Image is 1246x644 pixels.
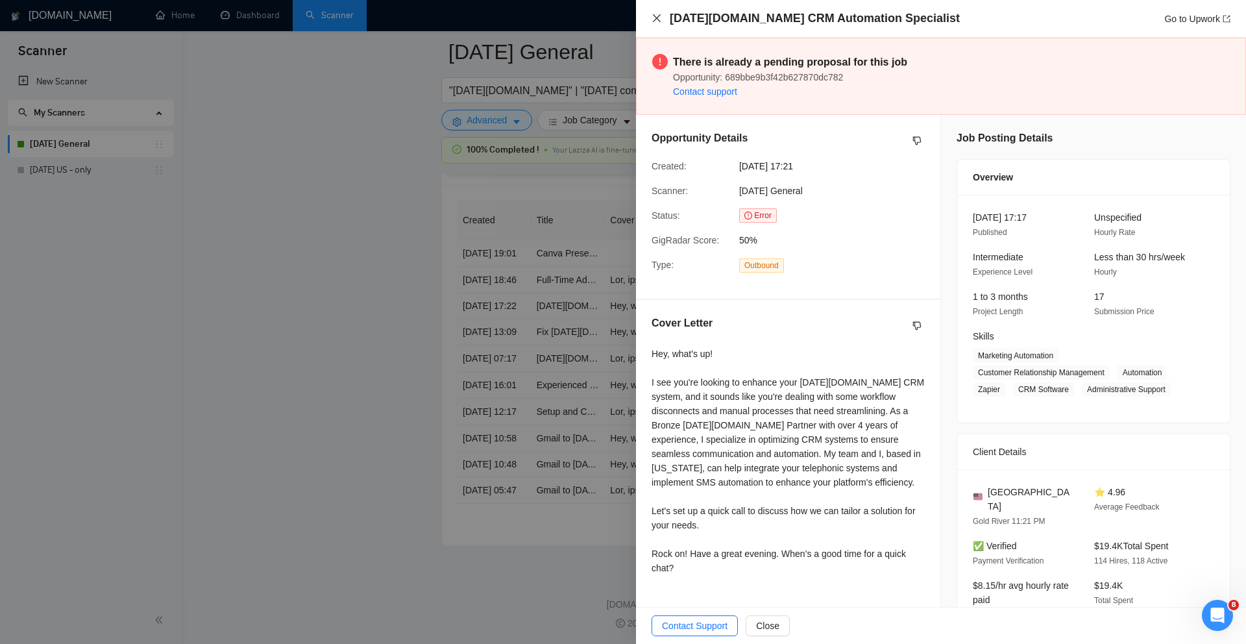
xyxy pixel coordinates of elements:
span: dislike [912,136,922,146]
a: Go to Upworkexport [1164,14,1230,24]
span: [DATE] 17:17 [973,212,1027,223]
span: dislike [912,321,922,331]
span: Outbound [739,258,784,273]
span: Scanner: [652,186,688,196]
span: Status: [652,210,680,221]
a: Contact support [673,86,737,97]
strong: There is already a pending proposal for this job [673,56,907,68]
span: Unspecified [1094,212,1142,223]
span: $19.4K [1094,580,1123,591]
span: [DATE] 17:21 [739,159,934,173]
button: dislike [909,133,925,149]
img: 🇺🇸 [973,492,983,501]
button: dislike [909,318,925,334]
span: 17 [1094,291,1105,302]
span: exclamation-circle [652,54,668,69]
span: $19.4K Total Spent [1094,541,1168,551]
span: Skills [973,331,994,341]
span: exclamation-circle [744,212,752,219]
span: Intermediate [973,252,1023,262]
div: Client Details [973,434,1214,469]
span: GigRadar Score: [652,235,719,245]
h5: Cover Letter [652,316,713,331]
span: Created: [652,161,687,171]
span: ⭐ 4.96 [1094,487,1125,497]
span: Published [973,228,1007,237]
span: Automation [1118,365,1167,380]
h4: [DATE][DOMAIN_NAME] CRM Automation Specialist [670,10,960,27]
span: Overview [973,170,1013,184]
span: Customer Relationship Management [973,365,1110,380]
span: CRM Software [1013,382,1074,397]
span: [DATE] General [739,186,803,196]
span: Submission Price [1094,307,1154,316]
span: 1 to 3 months [973,291,1028,302]
span: Total Spent [1094,596,1133,605]
span: Hourly Rate [1094,228,1135,237]
span: Opportunity: 689bbe9b3f42b627870dc782 [673,72,843,82]
span: Less than 30 hrs/week [1094,252,1185,262]
span: Contact Support [662,619,727,633]
span: [GEOGRAPHIC_DATA] [988,485,1073,514]
span: $8.15/hr avg hourly rate paid [973,580,1069,605]
button: Contact Support [652,615,738,636]
span: Administrative Support [1082,382,1171,397]
span: Experience Level [973,267,1032,277]
iframe: Intercom live chat [1202,600,1233,631]
span: Type: [652,260,674,270]
span: Hourly [1094,267,1117,277]
span: Marketing Automation [973,349,1058,363]
button: Close [652,13,662,24]
button: Close [746,615,790,636]
span: export [1223,15,1230,23]
h5: Opportunity Details [652,130,748,146]
span: Zapier [973,382,1005,397]
span: Gold River 11:21 PM [973,517,1045,526]
span: Payment Verification [973,556,1044,565]
span: Average Feedback [1094,502,1160,512]
span: close [652,13,662,23]
div: Hey, what's up! I see you're looking to enhance your [DATE][DOMAIN_NAME] CRM system, and it sound... [652,347,925,575]
span: Error [739,208,777,223]
span: 114 Hires, 118 Active [1094,556,1167,565]
h5: Job Posting Details [957,130,1053,146]
span: Close [756,619,779,633]
span: Project Length [973,307,1023,316]
span: 50% [739,233,934,247]
span: 8 [1228,600,1239,610]
span: ✅ Verified [973,541,1017,551]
